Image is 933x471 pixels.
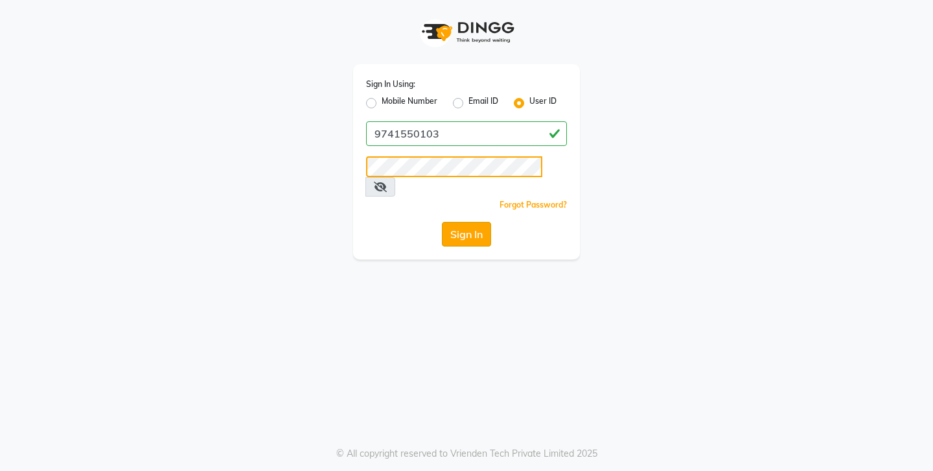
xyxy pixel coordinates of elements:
[366,78,415,90] label: Sign In Using:
[366,156,542,177] input: Username
[382,95,437,111] label: Mobile Number
[529,95,557,111] label: User ID
[442,222,491,247] button: Sign In
[500,200,567,210] a: Forgot Password?
[468,95,498,111] label: Email ID
[366,121,567,146] input: Username
[415,13,518,51] img: logo1.svg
